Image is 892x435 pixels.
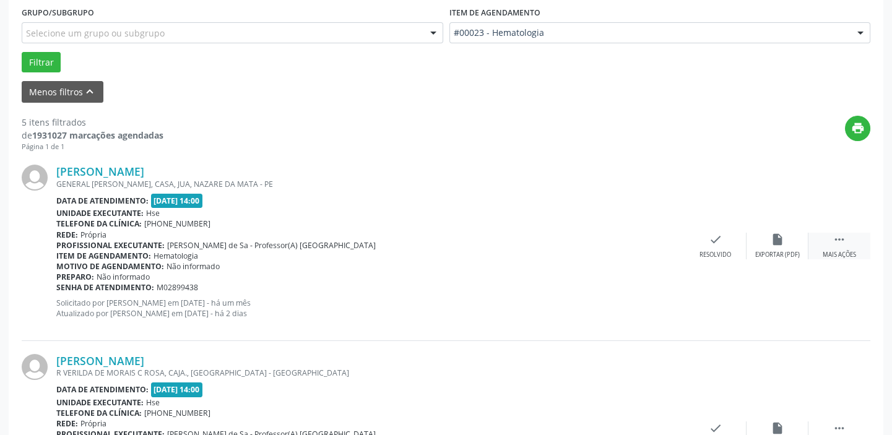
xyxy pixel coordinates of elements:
[56,230,78,240] b: Rede:
[56,397,144,408] b: Unidade executante:
[709,421,722,435] i: check
[56,165,144,178] a: [PERSON_NAME]
[56,282,154,293] b: Senha de atendimento:
[699,251,731,259] div: Resolvido
[56,408,142,418] b: Telefone da clínica:
[144,408,210,418] span: [PHONE_NUMBER]
[22,129,163,142] div: de
[97,272,150,282] span: Não informado
[22,354,48,380] img: img
[80,418,106,429] span: Própria
[56,272,94,282] b: Preparo:
[709,233,722,246] i: check
[56,298,685,319] p: Solicitado por [PERSON_NAME] em [DATE] - há um mês Atualizado por [PERSON_NAME] em [DATE] - há 2 ...
[56,418,78,429] b: Rede:
[454,27,846,39] span: #00023 - Hematologia
[56,384,149,395] b: Data de atendimento:
[56,261,164,272] b: Motivo de agendamento:
[851,121,865,135] i: print
[56,218,142,229] b: Telefone da clínica:
[449,3,540,22] label: Item de agendamento
[56,368,685,378] div: R VERILDA DE MORAIS C ROSA, CAJA., [GEOGRAPHIC_DATA] - [GEOGRAPHIC_DATA]
[56,251,151,261] b: Item de agendamento:
[144,218,210,229] span: [PHONE_NUMBER]
[151,194,203,208] span: [DATE] 14:00
[771,421,784,435] i: insert_drive_file
[755,251,800,259] div: Exportar (PDF)
[22,142,163,152] div: Página 1 de 1
[146,397,160,408] span: Hse
[167,240,376,251] span: [PERSON_NAME] de Sa - Professor(A) [GEOGRAPHIC_DATA]
[823,251,856,259] div: Mais ações
[833,421,846,435] i: 
[154,251,198,261] span: Hematologia
[157,282,198,293] span: M02899438
[32,129,163,141] strong: 1931027 marcações agendadas
[833,233,846,246] i: 
[22,52,61,73] button: Filtrar
[56,179,685,189] div: GENERAL [PERSON_NAME], CASA, JUA, NAZARE DA MATA - PE
[146,208,160,218] span: Hse
[22,81,103,103] button: Menos filtroskeyboard_arrow_up
[22,165,48,191] img: img
[22,3,94,22] label: Grupo/Subgrupo
[22,116,163,129] div: 5 itens filtrados
[771,233,784,246] i: insert_drive_file
[83,85,97,98] i: keyboard_arrow_up
[845,116,870,141] button: print
[56,208,144,218] b: Unidade executante:
[80,230,106,240] span: Própria
[56,354,144,368] a: [PERSON_NAME]
[56,240,165,251] b: Profissional executante:
[26,27,165,40] span: Selecione um grupo ou subgrupo
[56,196,149,206] b: Data de atendimento:
[151,382,203,397] span: [DATE] 14:00
[167,261,220,272] span: Não informado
